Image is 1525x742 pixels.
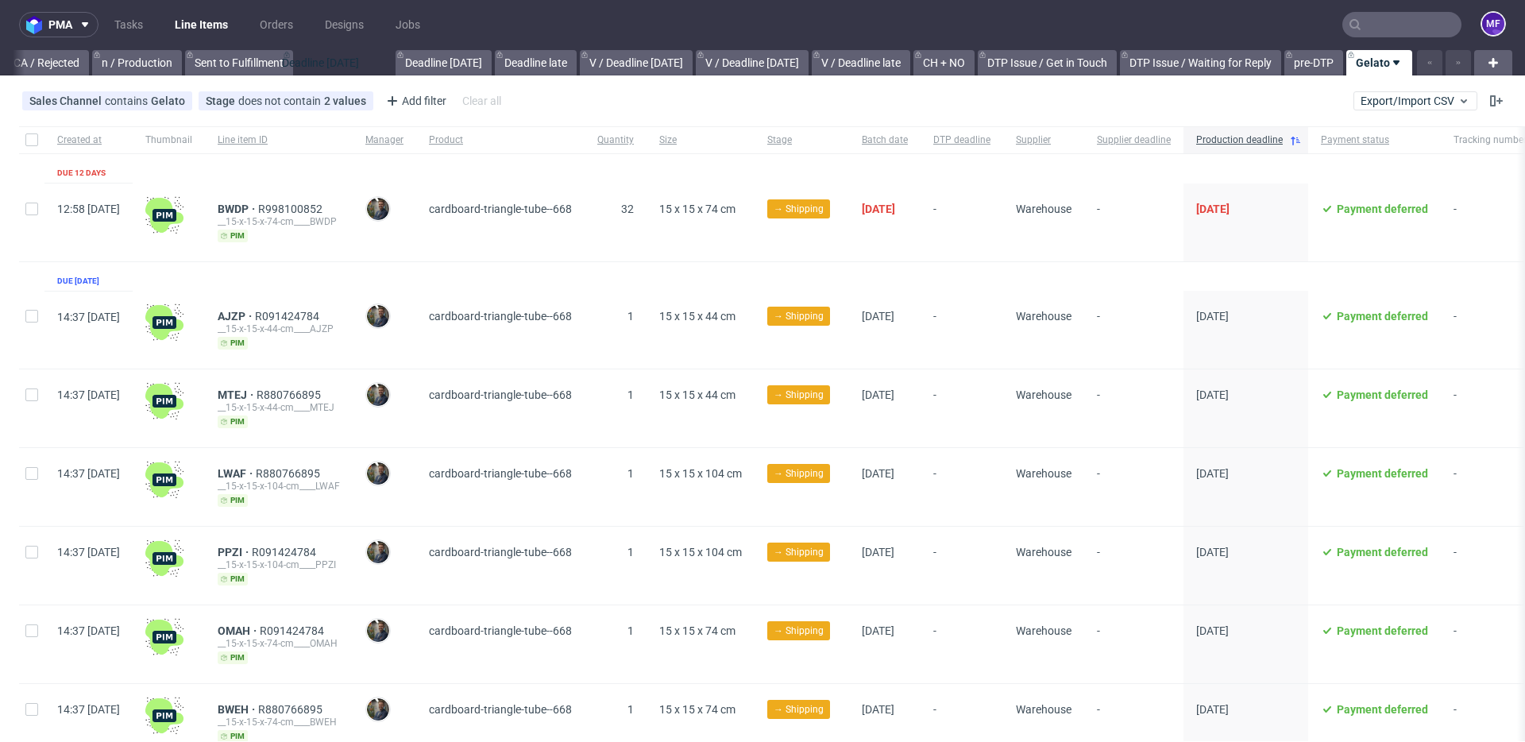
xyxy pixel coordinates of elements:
span: Thumbnail [145,133,192,147]
div: 2 values [324,95,366,107]
span: Manager [365,133,403,147]
span: → Shipping [774,466,824,481]
span: AJZP [218,310,255,323]
div: __15-x-15-x-104-cm____PPZI [218,558,340,571]
span: [DATE] [1196,203,1230,215]
span: Payment deferred [1337,388,1428,401]
span: Size [659,133,742,147]
a: R880766895 [257,388,324,401]
img: logo [26,16,48,34]
span: contains [105,95,151,107]
img: wHgJFi1I6lmhQAAAABJRU5ErkJggg== [145,382,183,420]
span: cardboard-triangle-tube--668 [429,388,572,401]
a: R880766895 [256,467,323,480]
a: DTP Issue / Waiting for Reply [1120,50,1281,75]
span: 15 x 15 x 104 cm [659,467,742,480]
span: PPZI [218,546,252,558]
a: BWDP [218,203,258,215]
a: Jobs [386,12,430,37]
img: Maciej Sobola [367,541,389,563]
span: → Shipping [774,202,824,216]
span: [DATE] [1196,624,1229,637]
span: BWEH [218,703,258,716]
div: Due 12 days [57,167,106,180]
span: [DATE] [1196,310,1229,323]
span: R998100852 [258,203,326,215]
span: 32 [621,203,634,215]
span: 15 x 15 x 44 cm [659,388,735,401]
span: → Shipping [774,702,824,717]
span: 15 x 15 x 104 cm [659,546,742,558]
a: R091424784 [252,546,319,558]
span: 15 x 15 x 74 cm [659,703,735,716]
span: [DATE] [862,546,894,558]
span: [DATE] [862,703,894,716]
span: pim [218,573,248,585]
span: → Shipping [774,388,824,402]
span: - [1097,467,1171,507]
div: Due [DATE] [57,275,99,288]
span: Payment deferred [1337,310,1428,323]
a: n / Production [92,50,182,75]
a: Deadline [DATE] [396,50,492,75]
span: → Shipping [774,545,824,559]
div: __15-x-15-x-44-cm____MTEJ [218,401,340,414]
span: - [1097,624,1171,664]
span: Payment deferred [1337,546,1428,558]
span: cardboard-triangle-tube--668 [429,546,572,558]
span: Warehouse [1016,388,1071,401]
span: 14:37 [DATE] [57,467,120,480]
span: Warehouse [1016,546,1071,558]
a: Sent to Fulfillment [185,50,293,75]
a: MTEJ [218,388,257,401]
span: 14:37 [DATE] [57,703,120,716]
span: 1 [627,703,634,716]
span: - [933,388,990,428]
a: Deadline late [495,50,577,75]
span: - [933,467,990,507]
span: → Shipping [774,624,824,638]
span: DTP deadline [933,133,990,147]
span: [DATE] [1196,703,1229,716]
span: pim [218,494,248,507]
span: Batch date [862,133,908,147]
span: - [933,310,990,350]
span: Created at [57,133,120,147]
span: [DATE] [862,203,895,215]
span: Sales Channel [29,95,105,107]
div: __15-x-15-x-74-cm____BWEH [218,716,340,728]
div: __15-x-15-x-74-cm____OMAH [218,637,340,650]
span: - [1097,310,1171,350]
span: [DATE] [862,624,894,637]
div: Gelato [151,95,185,107]
span: Payment status [1321,133,1428,147]
span: Supplier [1016,133,1071,147]
span: Payment deferred [1337,703,1428,716]
span: Production deadline [1196,133,1283,147]
a: Line Items [165,12,237,37]
span: pma [48,19,72,30]
span: 15 x 15 x 44 cm [659,310,735,323]
span: Warehouse [1016,203,1071,215]
a: OMAH [218,624,260,637]
span: → Shipping [774,309,824,323]
span: 1 [627,310,634,323]
button: pma [19,12,98,37]
span: cardboard-triangle-tube--668 [429,203,572,215]
span: R091424784 [255,310,322,323]
span: cardboard-triangle-tube--668 [429,624,572,637]
span: pim [218,230,248,242]
span: Payment deferred [1337,203,1428,215]
span: Product [429,133,572,147]
a: Gelato [1346,50,1412,75]
span: pim [218,415,248,428]
a: Tasks [105,12,152,37]
span: Payment deferred [1337,624,1428,637]
figcaption: MF [1482,13,1504,35]
span: Line item ID [218,133,340,147]
a: R880766895 [258,703,326,716]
